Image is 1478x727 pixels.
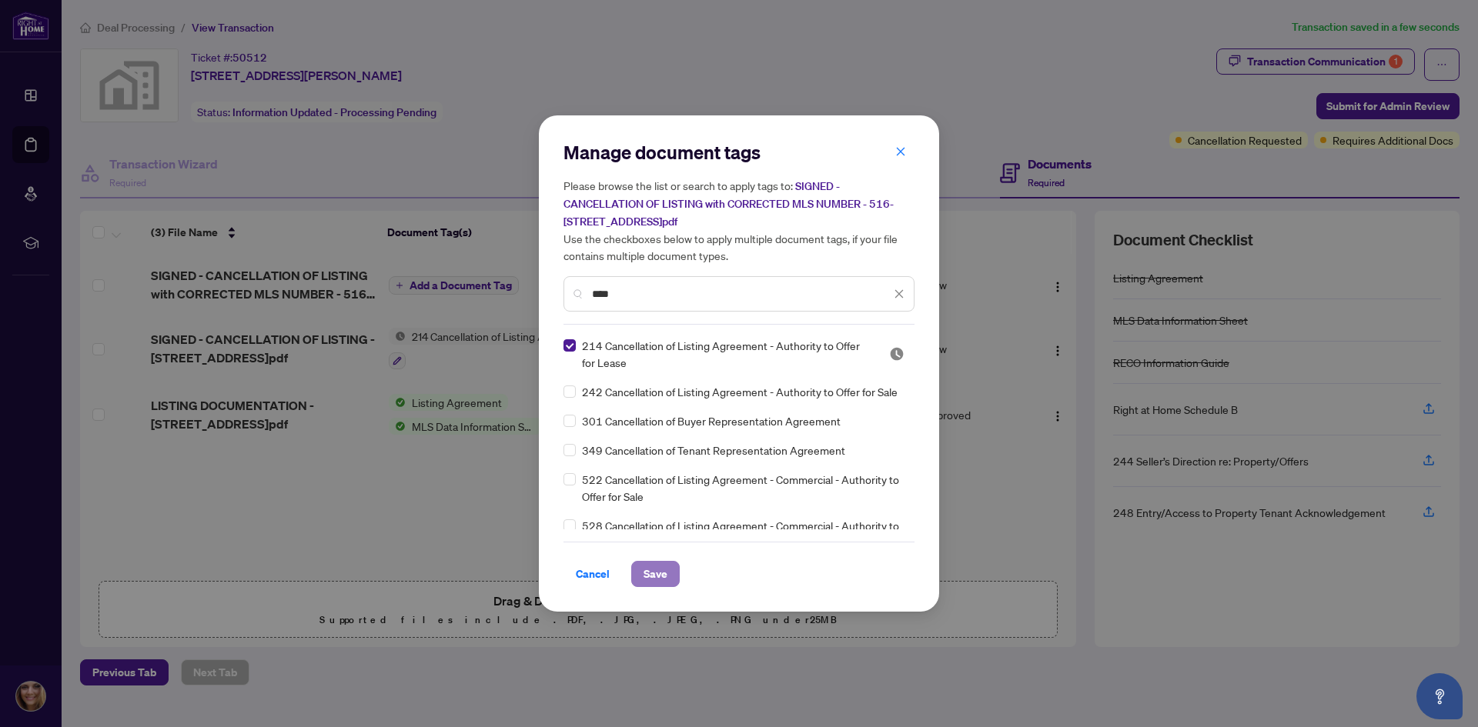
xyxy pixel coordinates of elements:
[582,442,845,459] span: 349 Cancellation of Tenant Representation Agreement
[563,179,894,228] span: SIGNED - CANCELLATION OF LISTING with CORRECTED MLS NUMBER - 516-[STREET_ADDRESS]pdf
[631,561,680,587] button: Save
[582,337,871,371] span: 214 Cancellation of Listing Agreement - Authority to Offer for Lease
[563,177,915,264] h5: Please browse the list or search to apply tags to: Use the checkboxes below to apply multiple doc...
[563,561,622,587] button: Cancel
[576,562,610,586] span: Cancel
[894,288,905,299] span: close
[582,383,898,400] span: 242 Cancellation of Listing Agreement - Authority to Offer for Sale
[582,471,905,505] span: 522 Cancellation of Listing Agreement - Commercial - Authority to Offer for Sale
[889,346,905,362] span: Pending Review
[1416,673,1463,719] button: Open asap
[582,517,905,551] span: 528 Cancellation of Listing Agreement - Commercial - Authority to Offer for Lease
[889,346,905,362] img: status
[895,146,906,157] span: close
[582,412,841,429] span: 301 Cancellation of Buyer Representation Agreement
[644,562,667,586] span: Save
[563,140,915,165] h2: Manage document tags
